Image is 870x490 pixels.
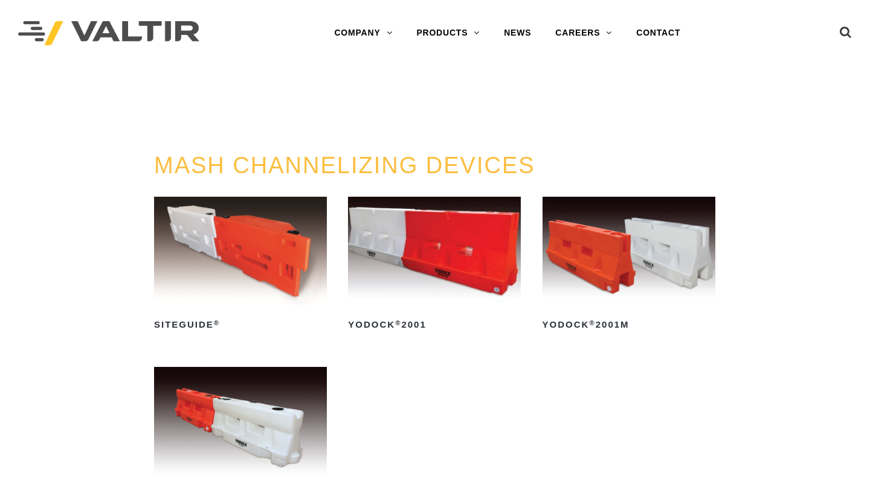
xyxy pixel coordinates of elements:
a: MASH CHANNELIZING DEVICES [154,153,535,178]
a: SiteGuide® [154,197,327,334]
h2: Yodock 2001M [543,316,715,335]
a: COMPANY [322,21,404,45]
a: CAREERS [543,21,624,45]
h2: Yodock 2001 [348,316,521,335]
sup: ® [214,319,220,326]
sup: ® [395,319,401,326]
a: CONTACT [624,21,692,45]
sup: ® [589,319,595,326]
img: Yodock 2001 Water Filled Barrier and Barricade [348,197,521,305]
a: Yodock®2001 [348,197,521,334]
a: NEWS [492,21,543,45]
img: Valtir [18,21,199,46]
h2: SiteGuide [154,316,327,335]
a: Yodock®2001M [543,197,715,334]
a: PRODUCTS [404,21,492,45]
